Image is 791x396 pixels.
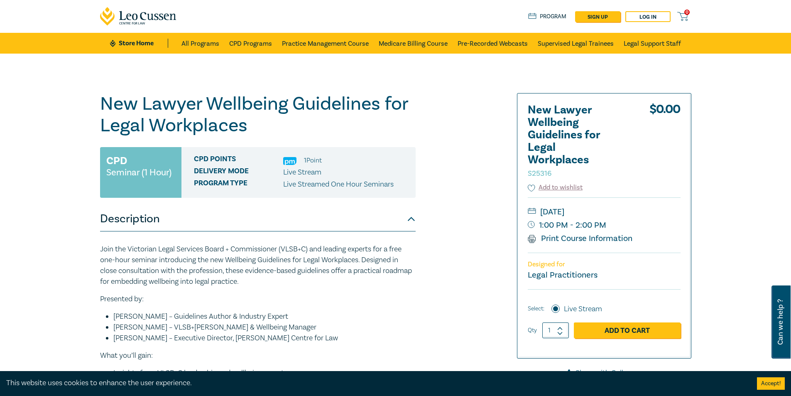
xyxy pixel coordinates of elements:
p: Live Streamed One Hour Seminars [283,179,394,190]
span: Can we help ? [776,290,784,354]
small: S25316 [528,169,551,178]
img: Practice Management & Business Skills [283,157,296,165]
a: Program [528,12,567,21]
div: This website uses cookies to enhance the user experience. [6,378,744,389]
small: Seminar (1 Hour) [106,168,171,177]
h1: New Lawyer Wellbeing Guidelines for Legal Workplaces [100,93,416,136]
a: sign up [575,11,620,22]
a: CPD Programs [229,33,272,54]
li: [PERSON_NAME] – VLSB+[PERSON_NAME] & Wellbeing Manager [113,322,416,333]
h3: CPD [106,153,127,168]
a: Print Course Information [528,233,633,244]
a: Add to Cart [574,322,681,338]
a: Legal Support Staff [624,33,681,54]
p: Designed for [528,261,681,268]
span: Delivery Mode [194,167,283,178]
button: Accept cookies [757,377,785,390]
h2: New Lawyer Wellbeing Guidelines for Legal Workplaces [528,104,619,179]
span: CPD Points [194,155,283,166]
button: Description [100,207,416,231]
p: Presented by: [100,294,416,305]
small: 1:00 PM - 2:00 PM [528,219,681,232]
li: 1 Point [304,155,322,166]
a: Log in [625,11,671,22]
span: Live Stream [283,167,321,177]
a: All Programs [181,33,219,54]
a: Medicare Billing Course [379,33,448,54]
p: Join the Victorian Legal Services Board + Commissioner (VLSB+C) and leading experts for a free on... [100,244,416,287]
li: [PERSON_NAME] – Guidelines Author & Industry Expert [113,311,416,322]
span: Select: [528,304,544,313]
p: What you’ll gain: [100,350,416,361]
span: Program type [194,179,283,190]
div: $ 0.00 [649,104,681,183]
label: Live Stream [564,304,602,315]
label: Qty [528,326,537,335]
a: Supervised Legal Trainees [538,33,614,54]
small: [DATE] [528,205,681,219]
a: Practice Management Course [282,33,369,54]
a: Share with Colleagues [517,368,691,379]
li: Insights from VLSB+C leadership and wellbeing experts [113,368,416,379]
input: 1 [542,322,569,338]
span: 0 [684,10,690,15]
a: Pre-Recorded Webcasts [458,33,528,54]
li: [PERSON_NAME] – Executive Director, [PERSON_NAME] Centre for Law [113,333,416,344]
a: Store Home [110,39,168,48]
button: Add to wishlist [528,183,583,192]
small: Legal Practitioners [528,270,598,280]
